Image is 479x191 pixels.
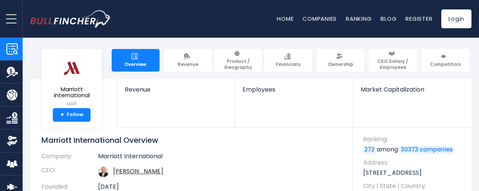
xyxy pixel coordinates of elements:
[302,15,337,23] a: Companies
[316,49,364,72] a: Ownership
[178,61,198,67] span: Revenue
[124,61,146,67] span: Overview
[264,49,312,72] a: Financials
[30,10,111,28] img: bullfincher logo
[48,86,96,99] span: Marriott International
[328,61,353,67] span: Ownership
[117,79,235,106] a: Revenue
[235,79,352,106] a: Employees
[421,49,469,72] a: Competitors
[363,182,464,190] span: City | State | Country:
[218,58,259,70] span: Product / Geography
[363,135,464,144] span: Ranking:
[60,112,64,118] strong: +
[430,61,461,67] span: Competitors
[41,153,98,163] th: Company:
[47,55,96,108] a: Marriott International MAR
[381,15,396,23] a: Blog
[98,153,341,163] td: Marriott International
[41,163,98,180] th: CEO:
[363,145,464,154] p: among
[277,15,293,23] a: Home
[441,9,471,28] a: Login
[372,58,413,70] span: CEO Salary / Employees
[363,159,464,167] span: Address:
[98,167,109,177] img: anthony-g-capuano.jpg
[53,108,91,122] a: +Follow
[113,167,163,176] a: ceo
[363,146,376,154] a: 272
[214,49,262,72] a: Product / Geography
[243,86,345,93] span: Employees
[164,49,212,72] a: Revenue
[346,15,372,23] a: Ranking
[112,49,160,72] a: Overview
[48,101,96,107] small: MAR
[41,135,341,145] h1: Marriott International Overview
[400,146,454,154] a: 30373 companies
[125,86,227,93] span: Revenue
[363,169,464,177] p: [STREET_ADDRESS]
[6,135,18,147] img: Ownership
[405,15,432,23] a: Register
[369,49,417,72] a: CEO Salary / Employees
[353,79,471,106] a: Market Capitalization
[361,86,463,93] span: Market Capitalization
[276,61,301,67] span: Financials
[30,10,111,28] a: Go to homepage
